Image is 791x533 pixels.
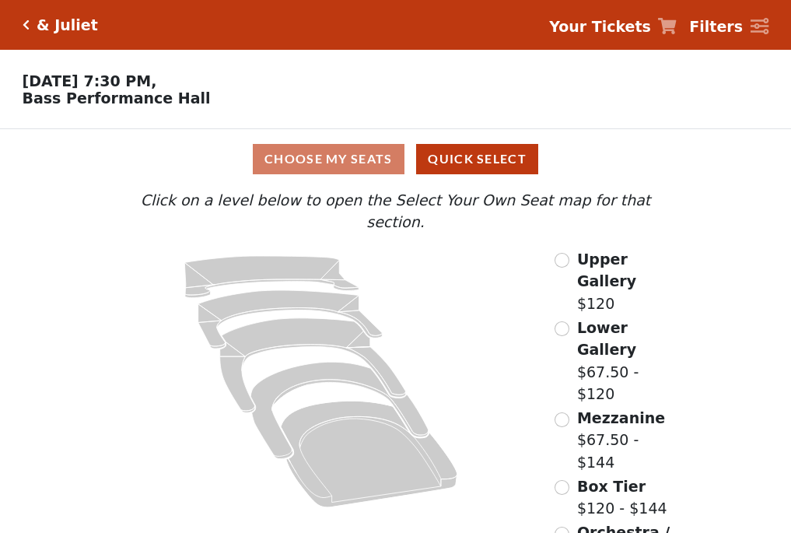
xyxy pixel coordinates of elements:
span: Lower Gallery [577,319,636,359]
label: $67.50 - $120 [577,317,681,405]
a: Filters [689,16,768,38]
h5: & Juliet [37,16,98,34]
label: $120 - $144 [577,475,667,520]
strong: Your Tickets [549,18,651,35]
span: Box Tier [577,478,646,495]
path: Upper Gallery - Seats Available: 163 [185,256,359,298]
path: Lower Gallery - Seats Available: 131 [198,290,383,349]
span: Upper Gallery [577,251,636,290]
button: Quick Select [416,144,538,174]
label: $67.50 - $144 [577,407,681,474]
a: Your Tickets [549,16,677,38]
p: Click on a level below to open the Select Your Own Seat map for that section. [110,189,681,233]
span: Mezzanine [577,409,665,426]
a: Click here to go back to filters [23,19,30,30]
strong: Filters [689,18,743,35]
path: Orchestra / Parterre Circle - Seats Available: 39 [282,401,458,507]
label: $120 [577,248,681,315]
